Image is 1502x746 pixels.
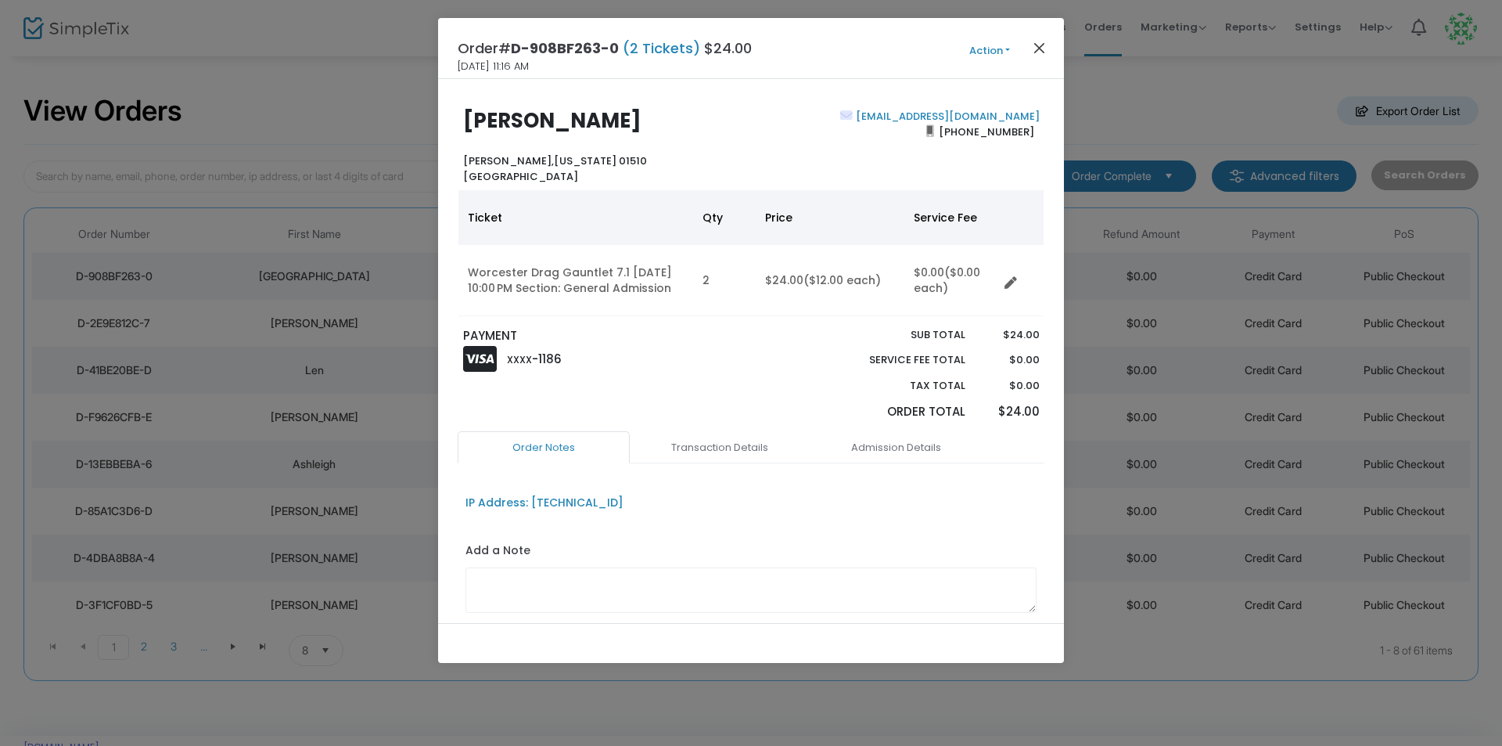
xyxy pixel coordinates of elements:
[463,106,641,135] b: [PERSON_NAME]
[980,352,1039,368] p: $0.00
[458,245,693,316] td: Worcester Drag Gauntlet 7.1 [DATE] 10:00 PM Section: General Admission
[1029,38,1050,58] button: Close
[853,109,1040,124] a: [EMAIL_ADDRESS][DOMAIN_NAME]
[532,351,562,367] span: -1186
[803,272,881,288] span: ($12.00 each)
[463,153,554,168] span: [PERSON_NAME],
[832,327,965,343] p: Sub total
[465,542,530,563] label: Add a Note
[458,431,630,464] a: Order Notes
[693,190,756,245] th: Qty
[458,190,1044,316] div: Data table
[511,38,619,58] span: D-908BF263-0
[458,190,693,245] th: Ticket
[756,190,904,245] th: Price
[619,38,704,58] span: (2 Tickets)
[904,245,998,316] td: $0.00
[756,245,904,316] td: $24.00
[463,327,744,345] p: PAYMENT
[634,431,806,464] a: Transaction Details
[980,403,1039,421] p: $24.00
[832,378,965,394] p: Tax Total
[934,119,1040,144] span: [PHONE_NUMBER]
[507,353,532,366] span: XXXX
[980,378,1039,394] p: $0.00
[810,431,982,464] a: Admission Details
[458,38,752,59] h4: Order# $24.00
[980,327,1039,343] p: $24.00
[832,352,965,368] p: Service Fee Total
[465,495,623,511] div: IP Address: [TECHNICAL_ID]
[914,265,980,296] span: ($0.00 each)
[693,245,756,316] td: 2
[943,42,1037,59] button: Action
[832,403,965,421] p: Order Total
[904,190,998,245] th: Service Fee
[458,59,529,74] span: [DATE] 11:16 AM
[463,153,647,184] b: [US_STATE] 01510 [GEOGRAPHIC_DATA]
